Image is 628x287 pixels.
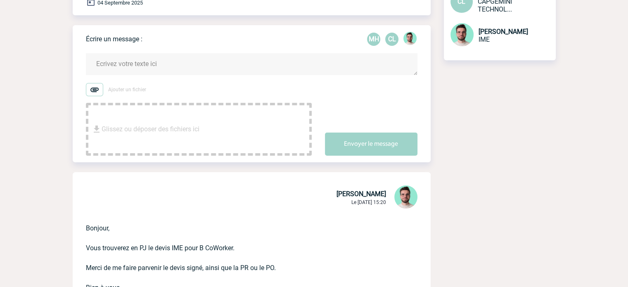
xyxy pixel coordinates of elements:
[385,33,398,46] div: Carine LEHMANN
[479,28,528,36] span: [PERSON_NAME]
[351,199,386,205] span: Le [DATE] 15:20
[403,32,417,47] div: Benjamin ROLAND
[385,33,398,46] p: CL
[367,33,380,46] div: Marie Claude HESNARD
[92,124,102,134] img: file_download.svg
[403,32,417,45] img: 121547-2.png
[450,23,474,46] img: 121547-2.png
[479,36,490,43] span: IME
[367,33,380,46] p: MH
[394,185,417,209] img: 121547-2.png
[325,133,417,156] button: Envoyer le message
[337,190,386,198] span: [PERSON_NAME]
[86,35,142,43] p: Écrire un message :
[108,87,146,93] span: Ajouter un fichier
[102,109,199,150] span: Glissez ou déposer des fichiers ici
